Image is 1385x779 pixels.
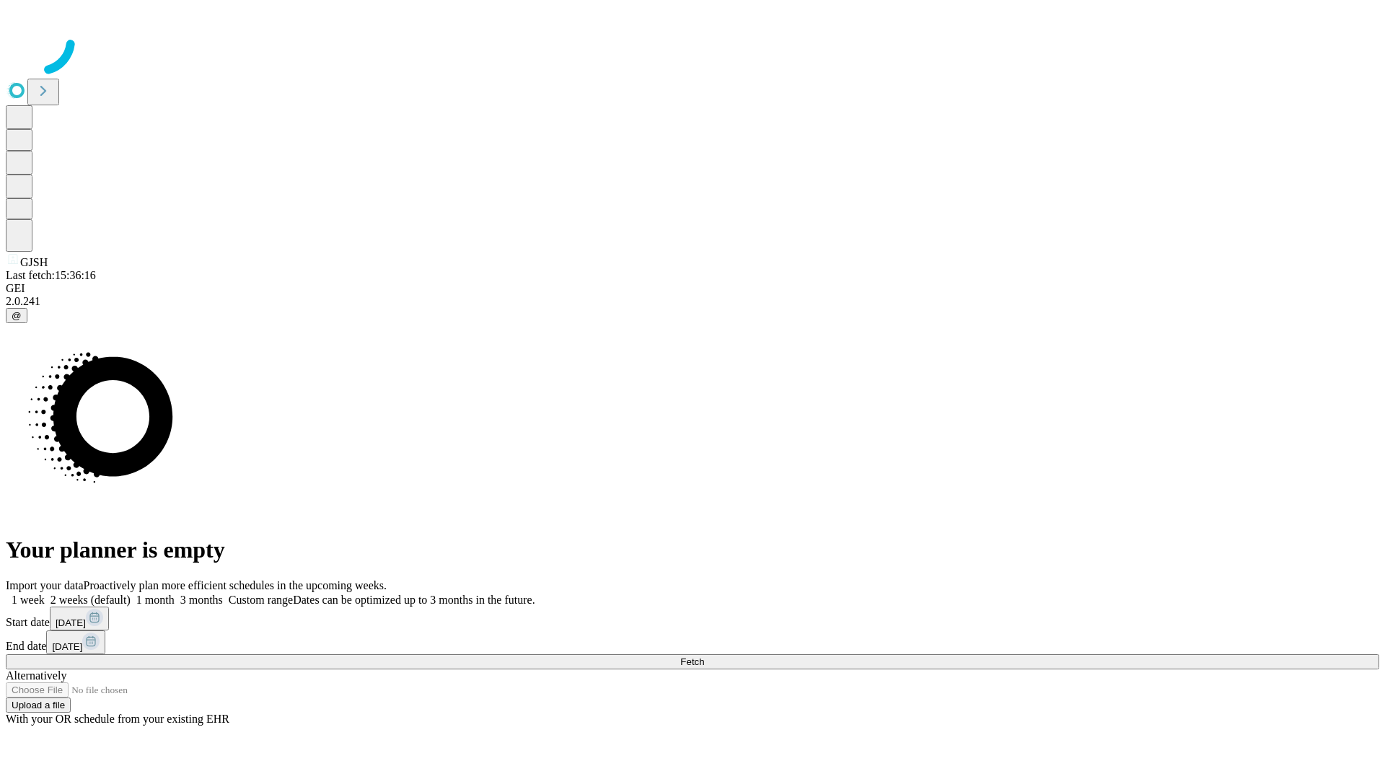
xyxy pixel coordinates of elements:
[6,669,66,682] span: Alternatively
[6,713,229,725] span: With your OR schedule from your existing EHR
[6,654,1379,669] button: Fetch
[50,594,131,606] span: 2 weeks (default)
[12,310,22,321] span: @
[6,697,71,713] button: Upload a file
[6,537,1379,563] h1: Your planner is empty
[180,594,223,606] span: 3 months
[12,594,45,606] span: 1 week
[6,579,84,591] span: Import your data
[6,269,96,281] span: Last fetch: 15:36:16
[293,594,535,606] span: Dates can be optimized up to 3 months in the future.
[6,282,1379,295] div: GEI
[52,641,82,652] span: [DATE]
[20,256,48,268] span: GJSH
[56,617,86,628] span: [DATE]
[229,594,293,606] span: Custom range
[50,607,109,630] button: [DATE]
[84,579,387,591] span: Proactively plan more efficient schedules in the upcoming weeks.
[46,630,105,654] button: [DATE]
[6,308,27,323] button: @
[6,630,1379,654] div: End date
[6,607,1379,630] div: Start date
[6,295,1379,308] div: 2.0.241
[136,594,175,606] span: 1 month
[680,656,704,667] span: Fetch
